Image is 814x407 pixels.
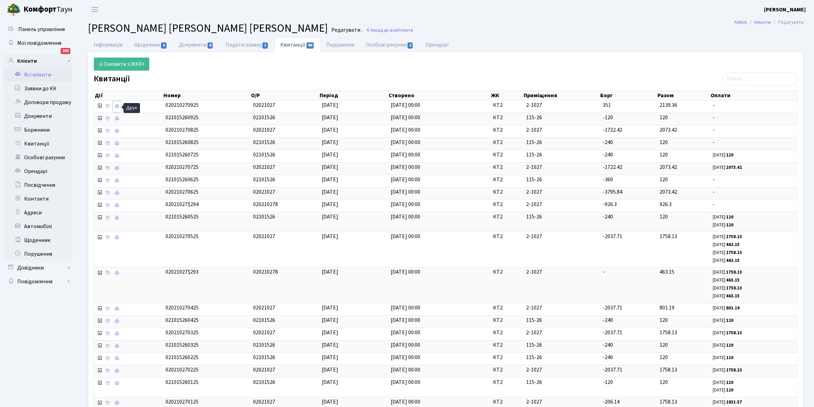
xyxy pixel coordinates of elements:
small: [DATE]: [713,387,734,393]
a: Квитанції [274,38,320,52]
span: 02021027 [253,398,275,406]
span: 02021027$294 [165,201,199,208]
span: - [713,188,795,196]
small: [DATE]: [713,285,742,291]
span: -1722.42 [603,126,622,134]
span: Мої повідомлення [17,39,61,47]
b: 463.15 [726,242,740,248]
span: 115-26 [526,151,597,159]
span: 020210270125 [165,398,199,406]
a: [PERSON_NAME] [764,6,806,14]
span: [DATE] 00:00 [391,341,420,349]
span: -240 [603,151,613,159]
span: 1758.13 [660,366,677,374]
span: КТ2 [493,366,521,374]
small: [DATE]: [713,293,740,299]
a: Панель управління [3,22,72,36]
th: Борг [600,91,657,100]
b: 120 [726,152,734,158]
span: -120 [603,378,613,386]
span: КТ2 [493,101,521,109]
span: 115-26 [526,316,597,324]
th: Дії [94,91,163,100]
span: 2-1027 [526,233,597,241]
a: Порушення [321,38,360,52]
small: [DATE]: [713,269,742,275]
span: [DATE] 00:00 [391,378,420,386]
span: - [713,126,795,134]
span: 2-1027 [526,398,597,406]
span: 020210270925 [165,101,199,109]
span: - [713,201,795,208]
a: Квитанції [3,137,72,151]
span: 115-26 [526,176,597,184]
small: [DATE]: [713,152,734,158]
span: [DATE] [322,176,338,183]
span: 2073.42 [660,188,677,196]
span: -240 [603,139,613,146]
a: Орендарі [3,164,72,178]
span: [DATE] 00:00 [391,398,420,406]
span: 021015260325 [165,341,199,349]
span: [DATE] 00:00 [391,163,420,171]
span: 020210270725 [165,163,199,171]
span: 020210278 [253,201,278,208]
nav: breadcrumb [724,15,814,30]
span: 02021027 [253,366,275,374]
a: Назад до всіхКлієнти [366,27,413,33]
span: 1758.13 [660,398,677,406]
b: 463.15 [726,257,740,264]
a: Порушення [3,247,72,261]
span: КТ2 [493,126,521,134]
span: 3 [161,42,167,49]
small: [DATE]: [713,367,742,373]
a: Довідники [3,261,72,275]
b: 120 [726,342,734,348]
span: [DATE] [322,329,338,336]
b: 120 [726,214,734,220]
span: 02101526 [253,151,275,159]
a: Інформація [88,38,128,52]
span: 463.15 [660,268,674,276]
small: [DATE]: [713,214,734,220]
a: Договори продажу [3,95,72,109]
span: КТ2 [493,139,521,146]
span: [DATE] [322,188,338,196]
th: Номер [163,91,250,100]
span: [DATE] [322,398,338,406]
a: Клієнти [754,19,771,26]
span: 2-1027 [526,188,597,196]
span: -360 [603,176,613,183]
a: Адреси [3,206,72,220]
b: 463.15 [726,293,740,299]
a: Документи [3,109,72,123]
small: [DATE]: [713,317,734,324]
a: Admin [734,19,747,26]
span: 2-1027 [526,268,597,276]
span: [DATE] [322,316,338,324]
span: 021015260825 [165,139,199,146]
span: 2-1027 [526,163,597,171]
span: 120 [660,213,668,221]
span: КТ2 [493,304,521,312]
span: 120 [660,151,668,159]
b: 1831.57 [726,399,742,405]
span: [DATE] 00:00 [391,188,420,196]
span: 1 [408,42,413,49]
span: [DATE] [322,213,338,221]
span: 02101526 [253,176,275,183]
a: Повідомлення [3,275,72,288]
a: Орендарі [420,38,454,52]
th: Приміщення [523,91,600,100]
small: [DATE]: [713,399,742,405]
a: Всі клієнти [3,68,72,82]
span: КТ2 [493,201,521,208]
a: Подати заявку [220,38,274,52]
span: КТ2 [493,163,521,171]
th: Період [319,91,388,100]
div: 202 [61,48,70,54]
th: Разом [657,91,710,100]
span: 02101526 [253,341,275,349]
span: [DATE] 00:00 [391,304,420,312]
span: 02021027 [253,126,275,134]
